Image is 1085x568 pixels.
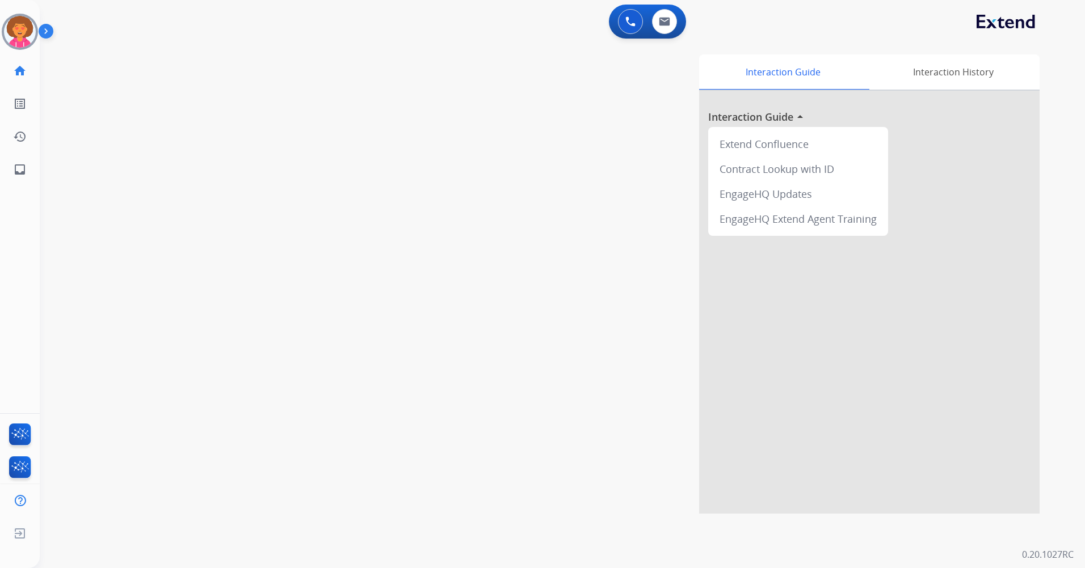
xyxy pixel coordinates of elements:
[13,130,27,143] mat-icon: history
[13,64,27,78] mat-icon: home
[867,54,1040,90] div: Interaction History
[13,97,27,111] mat-icon: list_alt
[13,163,27,176] mat-icon: inbox
[699,54,867,90] div: Interaction Guide
[713,156,884,181] div: Contract Lookup with ID
[1022,548,1074,561] p: 0.20.1027RC
[4,16,36,48] img: avatar
[713,206,884,231] div: EngageHQ Extend Agent Training
[713,132,884,156] div: Extend Confluence
[713,181,884,206] div: EngageHQ Updates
